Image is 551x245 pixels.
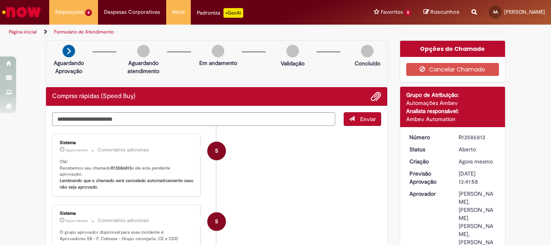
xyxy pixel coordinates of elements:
[60,211,194,216] div: Sistema
[403,170,453,186] dt: Previsão Aprovação
[281,59,305,67] p: Validação
[424,8,459,16] a: Rascunhos
[459,170,496,186] div: [DATE] 13:41:58
[406,63,499,76] button: Cancelar Chamado
[52,93,136,100] h2: Compras rápidas (Speed Buy) Histórico de tíquete
[66,148,88,153] time: 01/10/2025 15:42:10
[60,178,195,190] b: Lembrando que o chamado será cancelado automaticamente caso não seja aprovado.
[406,91,499,99] div: Grupo de Atribuição:
[403,145,453,153] dt: Status
[6,25,361,40] ul: Trilhas de página
[459,158,493,165] time: 01/10/2025 15:41:58
[199,59,237,67] p: Em andamento
[85,9,92,16] span: 4
[355,59,380,67] p: Concluído
[55,8,83,16] span: Requisições
[124,59,163,75] p: Aguardando atendimento
[104,8,160,16] span: Despesas Corporativas
[207,142,226,160] div: System
[98,217,149,224] small: Comentários adicionais
[9,29,37,35] a: Página inicial
[286,45,299,57] img: img-circle-grey.png
[405,9,411,16] span: 5
[172,8,185,16] span: More
[111,165,131,171] b: R13586813
[403,133,453,141] dt: Número
[361,45,374,57] img: img-circle-grey.png
[223,8,243,18] p: +GenAi
[197,8,243,18] div: Padroniza
[360,115,376,123] span: Enviar
[493,9,498,15] span: AA
[459,158,493,165] span: Agora mesmo
[504,8,545,15] span: [PERSON_NAME]
[344,112,381,126] button: Enviar
[60,229,194,242] p: O grupo aprovador disponível para esse incidente é: Aprovadores SB - F. Cebrasa - Grupo cervejari...
[215,212,218,231] span: S
[430,8,459,16] span: Rascunhos
[381,8,403,16] span: Favoritos
[63,45,75,57] img: arrow-next.png
[403,157,453,165] dt: Criação
[459,145,496,153] div: Aberto
[400,41,505,57] div: Opções do Chamado
[403,190,453,198] dt: Aprovador
[66,218,88,223] span: Agora mesmo
[1,4,42,20] img: ServiceNow
[49,59,88,75] p: Aguardando Aprovação
[406,99,499,107] div: Automações Ambev
[215,141,218,161] span: S
[52,112,335,126] textarea: Digite sua mensagem aqui...
[207,212,226,231] div: System
[406,115,499,123] div: Ambev Automation
[459,133,496,141] div: R13586813
[406,107,499,115] div: Analista responsável:
[459,157,496,165] div: 01/10/2025 15:41:58
[371,91,381,102] button: Adicionar anexos
[60,159,194,191] p: Olá! Recebemos seu chamado e ele esta pendente aprovação.
[212,45,224,57] img: img-circle-grey.png
[137,45,150,57] img: img-circle-grey.png
[98,147,149,153] small: Comentários adicionais
[66,218,88,223] time: 01/10/2025 15:42:07
[66,148,88,153] span: Agora mesmo
[54,29,114,35] a: Formulário de Atendimento
[60,140,194,145] div: Sistema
